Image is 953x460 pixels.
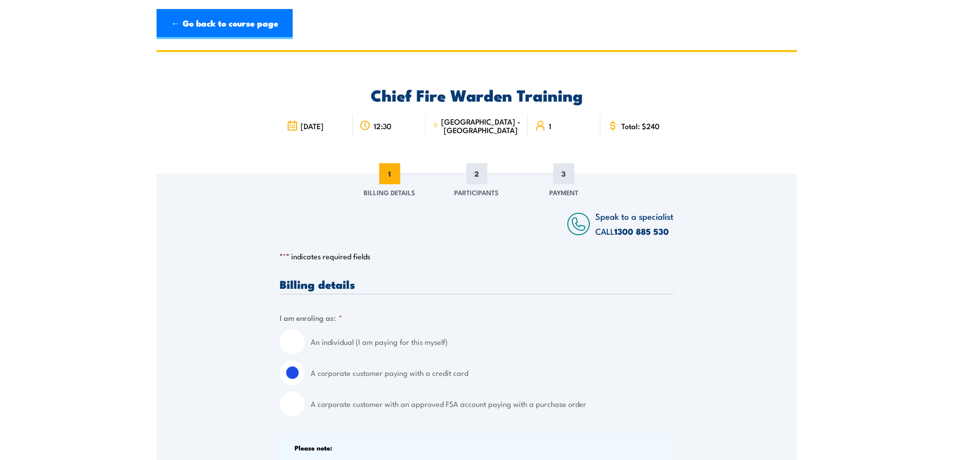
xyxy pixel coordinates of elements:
span: Billing Details [364,187,415,197]
p: " " indicates required fields [280,251,673,261]
span: 3 [553,163,574,184]
h2: Chief Fire Warden Training [280,88,673,102]
span: [GEOGRAPHIC_DATA] - [GEOGRAPHIC_DATA] [441,117,521,134]
span: Speak to a specialist CALL [595,210,673,237]
label: A corporate customer with an approved FSA account paying with a purchase order [311,391,673,416]
legend: I am enroling as: [280,312,342,323]
span: 1 [549,122,551,130]
label: An individual (I am paying for this myself) [311,329,673,354]
span: 1 [379,163,400,184]
span: [DATE] [301,122,324,130]
h3: Billing details [280,278,673,290]
span: 12:30 [374,122,391,130]
label: A corporate customer paying with a credit card [311,360,673,385]
span: Participants [454,187,499,197]
span: 2 [466,163,487,184]
span: Total: $240 [621,122,659,130]
a: ← Go back to course page [157,9,293,39]
b: Please note: [295,442,332,452]
span: Payment [549,187,578,197]
a: 1300 885 530 [614,225,669,238]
